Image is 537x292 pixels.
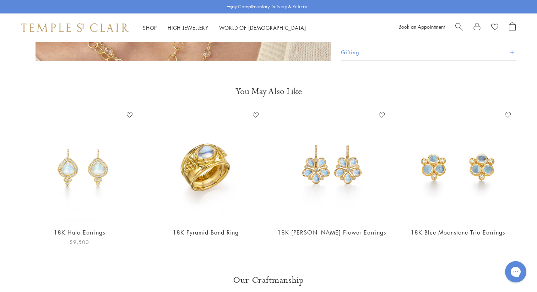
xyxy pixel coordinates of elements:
iframe: Gorgias live chat messenger [501,259,530,285]
a: ShopShop [143,24,157,31]
a: World of [DEMOGRAPHIC_DATA]World of [DEMOGRAPHIC_DATA] [219,24,306,31]
a: Book an Appointment [398,23,445,30]
a: Open Shopping Bag [509,22,516,33]
span: $9,500 [70,238,89,246]
button: Gifting [341,44,516,60]
a: 18K Halo Earrings [54,228,105,236]
a: High JewelleryHigh Jewellery [168,24,208,31]
a: Search [455,22,463,33]
h3: You May Also Like [28,86,509,97]
img: 18K Halo Earrings [23,110,135,221]
a: 18K Blue Moonstone Trio Earrings [411,228,505,236]
h3: Our Craftmanship [39,275,498,286]
nav: Main navigation [143,23,306,32]
img: 18K Pyramid Band Ring [150,110,261,221]
img: Temple St. Clair [21,23,129,32]
a: 18K [PERSON_NAME] Flower Earrings [277,228,386,236]
p: Enjoy Complimentary Delivery & Returns [227,3,307,10]
img: 18K Luna Flower Earrings [276,110,387,221]
a: View Wishlist [491,22,498,33]
img: 18K Blue Moonstone Trio Earrings [402,110,514,221]
a: 18K Pyramid Band Ring [173,228,239,236]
